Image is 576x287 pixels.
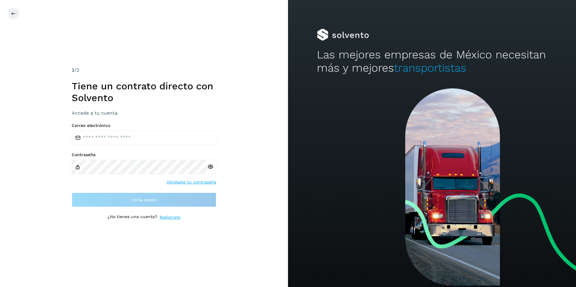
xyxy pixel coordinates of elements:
label: Correo electrónico [72,123,216,128]
label: Contraseña [72,152,216,157]
h1: Tiene un contrato directo con Solvento [72,80,216,103]
span: Inicia sesión [131,198,157,202]
span: 2 [72,67,74,73]
div: /2 [72,66,216,74]
a: Regístrate [160,214,180,221]
h2: Las mejores empresas de México necesitan más y mejores [317,48,547,75]
span: transportistas [394,61,466,74]
p: ¿No tienes una cuenta? [108,214,157,221]
button: Inicia sesión [72,193,216,207]
a: Olvidaste tu contraseña [167,179,216,185]
h3: Accede a tu cuenta [72,110,216,116]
